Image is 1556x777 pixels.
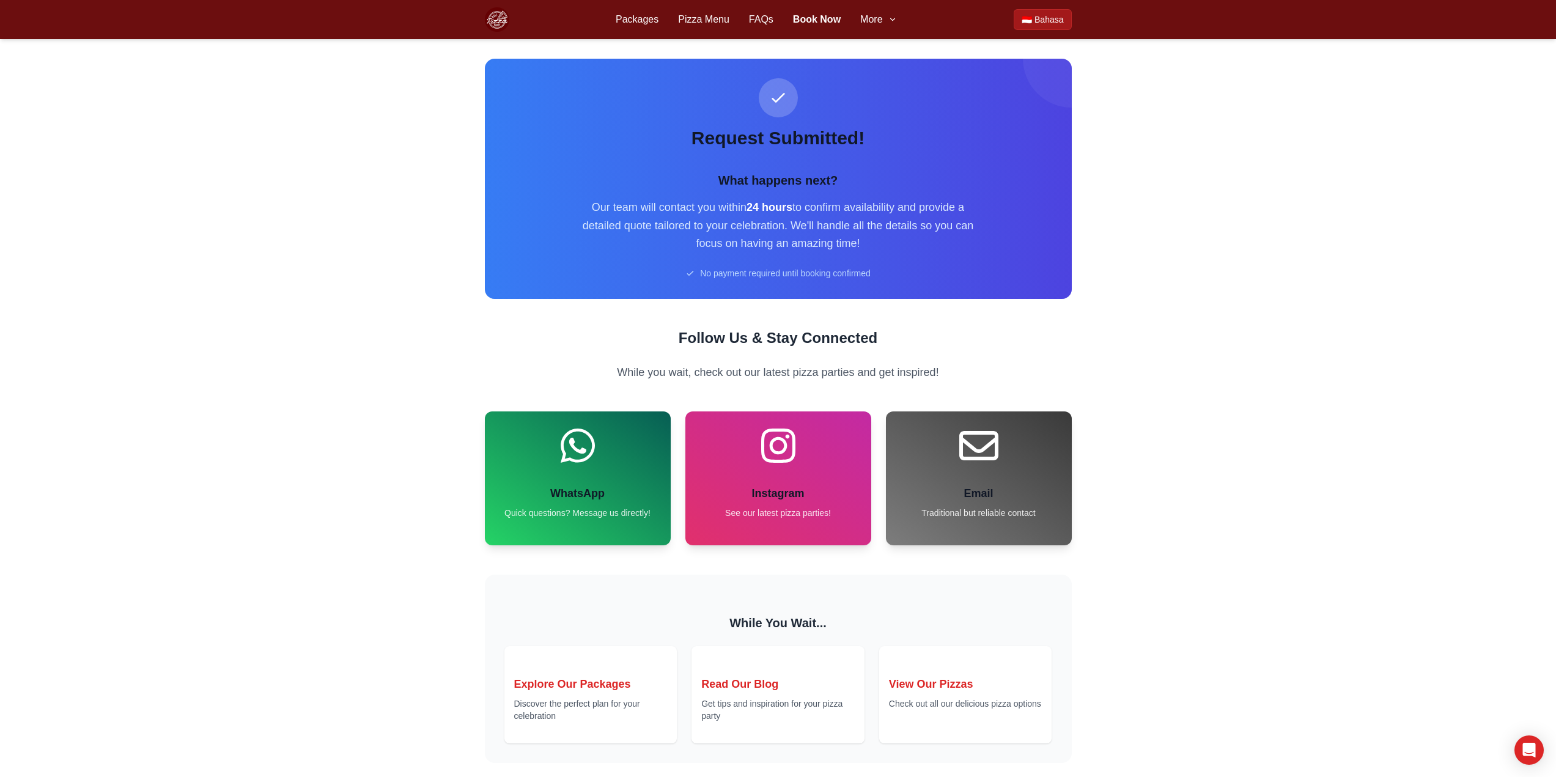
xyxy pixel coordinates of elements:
span: Bahasa [1034,13,1063,26]
p: Our team will contact you within to confirm availability and provide a detailed quote tailored to... [573,199,984,252]
h4: Explore Our Packages [514,676,668,693]
h4: View Our Pizzas [889,676,1042,693]
a: Explore Our Packages Discover the perfect plan for your celebration [504,646,677,743]
h2: What happens next? [504,172,1052,189]
p: Quick questions? Message us directly! [500,507,656,519]
p: Check out all our delicious pizza options [889,698,1042,710]
a: Book Now [793,12,841,27]
a: View Our Pizzas Check out all our delicious pizza options [879,646,1052,743]
h4: WhatsApp [500,485,656,502]
a: Beralih ke Bahasa Indonesia [1014,9,1071,30]
a: Instagram See our latest pizza parties! [685,411,871,545]
a: Packages [616,12,658,27]
h4: Instagram [700,485,857,502]
h4: Read Our Blog [701,676,855,693]
h3: While You Wait... [504,614,1052,632]
img: Bali Pizza Party Logo [485,7,509,32]
p: While you wait, check out our latest pizza parties and get inspired! [485,363,1072,382]
button: More [860,12,897,27]
div: Open Intercom Messenger [1514,735,1544,765]
span: More [860,12,882,27]
p: Discover the perfect plan for your celebration [514,698,668,722]
p: See our latest pizza parties! [700,507,857,519]
h4: Email [901,485,1057,502]
strong: 24 hours [747,201,792,213]
a: FAQs [749,12,773,27]
a: Read Our Blog Get tips and inspiration for your pizza party [691,646,865,743]
a: WhatsApp Quick questions? Message us directly! [485,411,671,545]
p: Get tips and inspiration for your pizza party [701,698,855,722]
a: Pizza Menu [678,12,729,27]
h1: Request Submitted! [504,127,1052,149]
p: Traditional but reliable contact [901,507,1057,519]
a: Email Traditional but reliable contact [886,411,1072,545]
h3: Follow Us & Stay Connected [485,328,1072,348]
span: No payment required until booking confirmed [700,267,871,279]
